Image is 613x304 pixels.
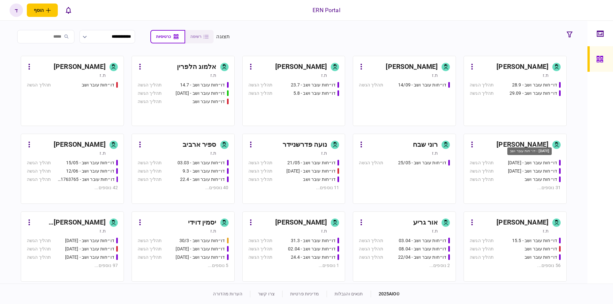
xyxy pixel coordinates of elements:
div: 11 נוספים ... [248,184,339,191]
div: אלמוג הלפרין [177,62,216,72]
div: 97 נוספים ... [27,262,118,269]
a: ספיר ארביבת.זדו״חות עובר ושב - 03.03תהליך הגשהדו״חות עובר ושב - 9.3תהליך הגשהדו״חות עובר ושב - 22... [132,134,235,204]
div: תהליך הגשה [27,254,51,261]
div: [PERSON_NAME] [54,140,106,150]
div: תהליך הגשה [138,237,162,244]
div: תהליך הגשה [248,176,272,183]
div: תהליך הגשה [248,90,272,97]
div: תהליך הגשה [27,246,51,252]
a: נועה פדרשניידרת.זדו״חות עובר ושב - 21/05תהליך הגשהדו״חות עובר ושב - 03/06/25תהליך הגשהדו״חות עובר... [242,134,345,204]
div: ת.ז [100,228,105,234]
div: ת.ז [321,228,327,234]
div: דו״חות עובר ושב - 21/05 [287,159,336,166]
div: דו״חות עובר ושב - 03.04 [399,237,446,244]
div: תהליך הגשה [138,90,162,97]
span: רשימה [190,34,201,39]
div: © 2025 AIO [371,291,400,297]
div: דו״חות עובר ושב - 22.4 [180,176,225,183]
div: דו״חות עובר ושב - 29.09 [510,90,557,97]
div: דו״חות עובר ושב - 30/3 [179,237,225,244]
div: [PERSON_NAME] [496,218,549,228]
div: דו״חות עובר ושב - 08.04 [399,246,446,252]
a: יסמין דוידית.זדו״חות עובר ושב - 30/3תהליך הגשהדו״חות עובר ושב - 31.08.25תהליך הגשהדו״חות עובר ושב... [132,211,235,282]
div: ת.ז [543,72,549,78]
div: 31 נוספים ... [470,184,561,191]
div: תהליך הגשה [248,159,272,166]
a: הערות מהדורה [213,291,242,296]
div: ת.ז [543,228,549,234]
div: דו״חות עובר ושב [193,98,225,105]
div: ת.ז [432,72,438,78]
div: דו״חות עובר ושב - 03/06/25 [286,168,336,174]
div: [PERSON_NAME] [496,140,549,150]
div: 5 נוספים ... [138,262,229,269]
div: תהליך הגשה [27,168,51,174]
div: ת.ז [100,150,105,156]
div: דו״חות עובר ושב [82,82,114,88]
div: תהליך הגשה [359,82,383,88]
div: [PERSON_NAME] [496,62,549,72]
div: תהליך הגשה [470,254,494,261]
a: אור גריעת.זדו״חות עובר ושב - 03.04תהליך הגשהדו״חות עובר ושב - 08.04תהליך הגשהדו״חות עובר ושב - 22... [353,211,456,282]
div: תהליך הגשה [248,168,272,174]
div: דו״חות עובר ושב [525,246,557,252]
div: דו״חות עובר ושב - 14.7 [180,82,225,88]
div: דו״חות עובר ושב [525,254,557,261]
a: מדיניות פרטיות [290,291,319,296]
div: ספיר ארביב [183,140,216,150]
div: ת.ז [210,72,216,78]
div: דו״חות עובר ושב - 31.3 [291,237,336,244]
div: ת.ז [210,150,216,156]
div: תהליך הגשה [138,254,162,261]
div: דו״חות עובר ושב [303,176,336,183]
div: רוני שבח [413,140,438,150]
div: תהליך הגשה [359,246,383,252]
div: תהליך הגשה [470,168,494,174]
div: תהליך הגשה [359,159,383,166]
div: דו״חות עובר ושב - 14/09 [398,82,446,88]
a: [PERSON_NAME]ת.זדו״חות עובר ושב - 15/05תהליך הגשהדו״חות עובר ושב - 12/06תהליך הגשהדו״חות עובר ושב... [21,134,124,204]
div: אור גריע [413,218,438,228]
div: [PERSON_NAME] [275,218,327,228]
div: תצוגה [216,33,230,41]
div: [PERSON_NAME] [386,62,438,72]
div: דו״חות עובר ושב - 22/04 [398,254,446,261]
button: פתח תפריט להוספת לקוח [27,4,58,17]
a: רוני שבחת.זדו״חות עובר ושב - 25/05תהליך הגשה [353,134,456,204]
div: תהליך הגשה [27,176,51,183]
div: ת.ז [321,72,327,78]
a: [PERSON_NAME]ת.זדו״חות עובר ושב - 15.5תהליך הגשהדו״חות עובר ושבתהליך הגשהדו״חות עובר ושבתהליך הגש... [464,211,567,282]
div: ERN Portal [313,6,340,14]
div: תהליך הגשה [248,82,272,88]
div: תהליך הגשה [470,159,494,166]
div: תהליך הגשה [27,237,51,244]
a: [PERSON_NAME]ת.זדו״חות עובר ושבתהליך הגשה [21,56,124,126]
div: נועה פדרשניידר [283,140,327,150]
a: [PERSON_NAME]ת.זדו״חות עובר ושב - 23.7תהליך הגשהדו״חות עובר ושב - 5.8תהליך הגשה [242,56,345,126]
div: דו״חות עובר ושב - 15.5 [512,237,557,244]
button: ד [10,4,23,17]
div: תהליך הגשה [359,254,383,261]
div: דו״חות עובר ושב - 25.06.25 [508,159,557,166]
div: תהליך הגשה [138,98,162,105]
a: [PERSON_NAME] [PERSON_NAME]ת.זדו״חות עובר ושב - 19/03/2025תהליך הגשהדו״חות עובר ושב - 19.3.25תהלי... [21,211,124,282]
div: תהליך הגשה [248,246,272,252]
div: תהליך הגשה [27,82,51,88]
div: דו״חות עובר ושב - 26.06.25 [508,168,557,174]
div: תהליך הגשה [470,237,494,244]
div: ת.ז [210,228,216,234]
a: [PERSON_NAME]ת.זדו״חות עובר ושב - 25.06.25תהליך הגשהדו״חות עובר ושב - 26.06.25תהליך הגשהדו״חות עו... [464,134,567,204]
a: תנאים והגבלות [335,291,363,296]
div: תהליך הגשה [248,254,272,261]
div: דו״חות עובר ושב - 12/06 [66,168,114,174]
div: תהליך הגשה [470,246,494,252]
div: דו״חות עובר ושב - 19/03/2025 [65,237,114,244]
a: אלמוג הלפריןת.זדו״חות עובר ושב - 14.7תהליך הגשהדו״חות עובר ושב - 15.07.25תהליך הגשהדו״חות עובר וש... [132,56,235,126]
div: תהליך הגשה [470,176,494,183]
div: תהליך הגשה [27,159,51,166]
div: ת.ז [100,72,105,78]
div: דו״חות עובר ושב - 19.3.25 [65,246,114,252]
div: דו״חות עובר ושב [525,176,557,183]
div: דו״חות עובר ושב - 02/09/25 [176,254,225,261]
div: 2 נוספים ... [359,262,450,269]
